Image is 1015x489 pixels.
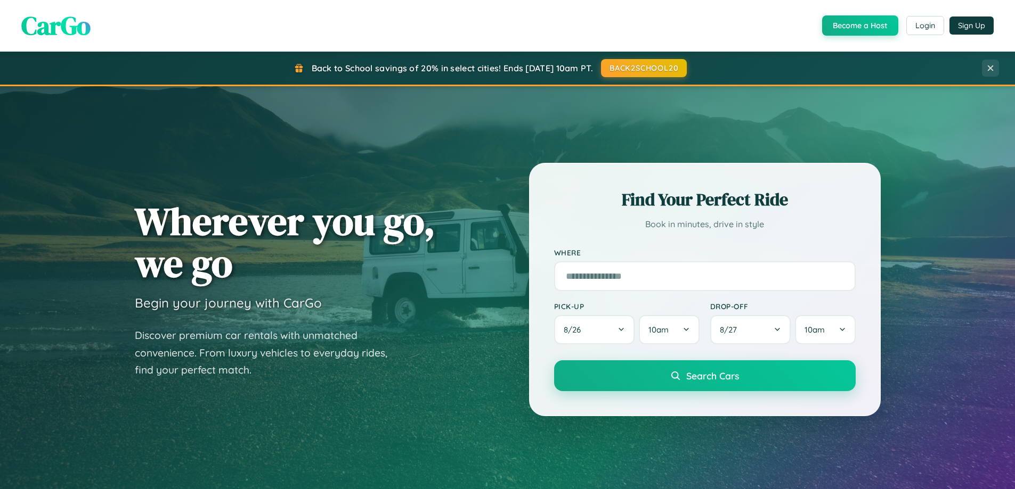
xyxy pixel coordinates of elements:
span: 8 / 27 [720,325,742,335]
button: 8/27 [710,315,791,344]
label: Where [554,248,856,257]
label: Drop-off [710,302,856,311]
span: 8 / 26 [564,325,586,335]
h2: Find Your Perfect Ride [554,188,856,211]
button: 8/26 [554,315,635,344]
span: Search Cars [686,370,739,382]
button: 10am [639,315,699,344]
button: 10am [795,315,855,344]
button: Become a Host [822,15,898,36]
button: Login [906,16,944,35]
span: Back to School savings of 20% in select cities! Ends [DATE] 10am PT. [312,63,593,73]
span: 10am [805,325,825,335]
p: Book in minutes, drive in style [554,217,856,232]
h3: Begin your journey with CarGo [135,295,322,311]
h1: Wherever you go, we go [135,200,435,284]
span: 10am [648,325,669,335]
p: Discover premium car rentals with unmatched convenience. From luxury vehicles to everyday rides, ... [135,327,401,379]
button: Search Cars [554,360,856,391]
button: BACK2SCHOOL20 [601,59,687,77]
button: Sign Up [949,16,994,35]
span: CarGo [21,8,91,43]
label: Pick-up [554,302,700,311]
